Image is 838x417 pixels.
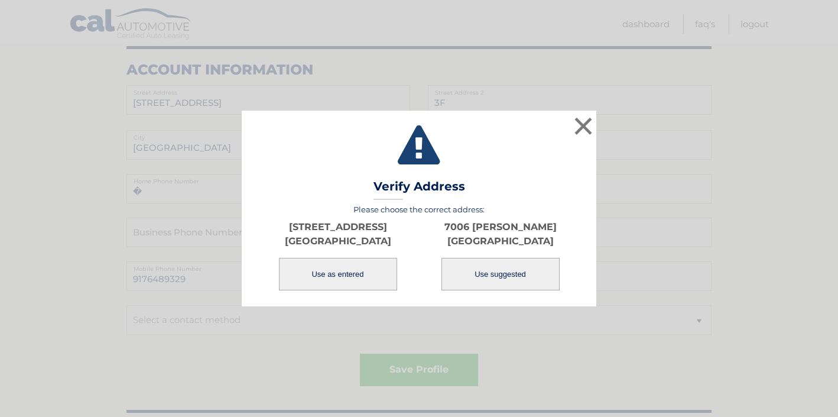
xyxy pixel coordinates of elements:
button: × [571,114,595,138]
p: [STREET_ADDRESS] [GEOGRAPHIC_DATA] [256,220,419,248]
p: 7006 [PERSON_NAME] [GEOGRAPHIC_DATA] [419,220,582,248]
div: Please choose the correct address: [256,205,582,292]
h3: Verify Address [373,179,465,200]
button: Use as entered [279,258,397,290]
button: Use suggested [441,258,560,290]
